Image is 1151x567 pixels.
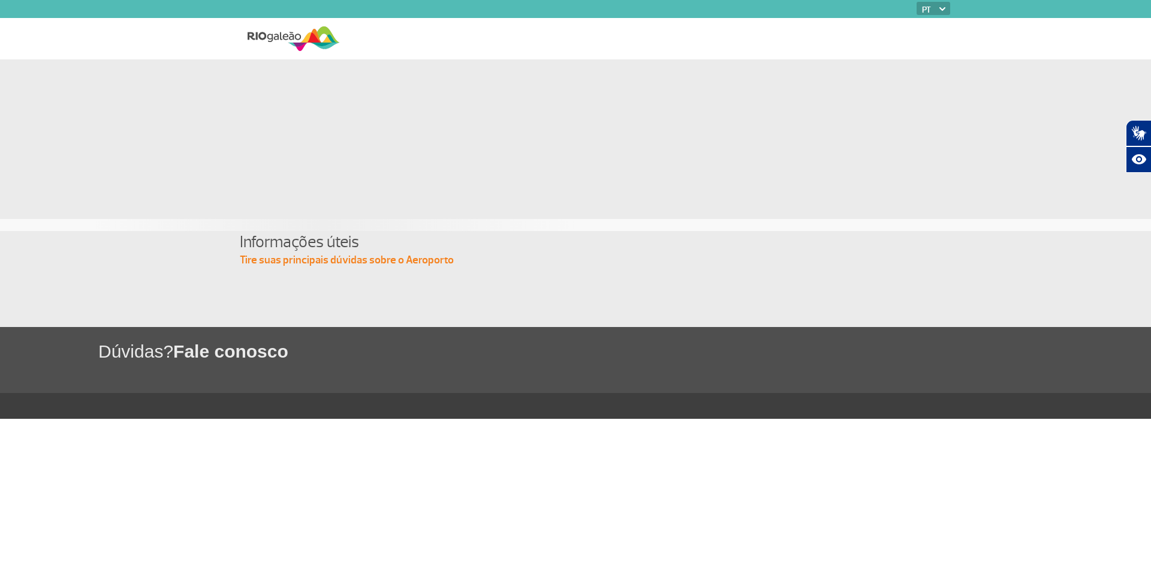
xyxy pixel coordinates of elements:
[1126,120,1151,146] button: Abrir tradutor de língua de sinais.
[173,341,288,361] span: Fale conosco
[240,253,911,268] p: Tire suas principais dúvidas sobre o Aeroporto
[1126,146,1151,173] button: Abrir recursos assistivos.
[98,339,1151,364] h1: Dúvidas?
[240,231,911,253] h4: Informações úteis
[1126,120,1151,173] div: Plugin de acessibilidade da Hand Talk.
